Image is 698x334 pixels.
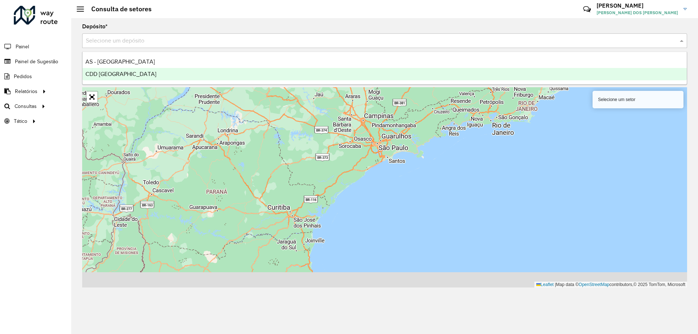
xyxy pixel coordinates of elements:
ng-dropdown-panel: Options list [82,52,687,85]
span: [PERSON_NAME] DOS [PERSON_NAME] [597,9,678,16]
label: Depósito [82,22,108,31]
div: Map data © contributors,© 2025 TomTom, Microsoft [534,282,687,288]
a: Abrir mapa em tela cheia [87,92,97,102]
div: Selecione um setor [593,91,683,108]
span: Painel [16,43,29,51]
span: Relatórios [15,88,37,95]
span: Painel de Sugestão [15,58,58,65]
span: | [555,282,556,287]
a: Leaflet [536,282,554,287]
h3: [PERSON_NAME] [597,2,678,9]
span: Tático [14,117,27,125]
span: Pedidos [14,73,32,80]
a: OpenStreetMap [579,282,610,287]
span: AS - [GEOGRAPHIC_DATA] [85,59,155,65]
span: CDD [GEOGRAPHIC_DATA] [85,71,156,77]
a: Contato Rápido [579,1,595,17]
h2: Consulta de setores [84,5,152,13]
span: Consultas [15,102,37,110]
